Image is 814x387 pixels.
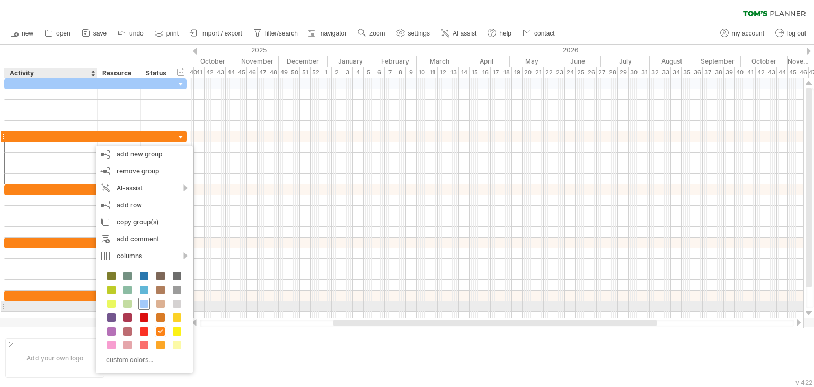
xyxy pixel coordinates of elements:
div: 27 [597,67,607,78]
span: print [166,30,179,37]
div: 44 [226,67,236,78]
div: 23 [554,67,565,78]
div: 49 [279,67,289,78]
div: 26 [586,67,597,78]
a: save [79,27,110,40]
div: June 2026 [554,56,601,67]
a: zoom [355,27,388,40]
span: undo [129,30,144,37]
div: 41 [194,67,205,78]
div: .... [176,351,266,360]
div: AI-assist [96,180,193,197]
div: custom colors... [101,353,184,367]
div: Resource [102,68,135,78]
div: November 2025 [236,56,279,67]
div: 37 [703,67,713,78]
div: 33 [660,67,671,78]
div: May 2026 [510,56,554,67]
a: open [42,27,74,40]
div: 19 [512,67,523,78]
div: 52 [311,67,321,78]
div: 11 [427,67,438,78]
div: 22 [544,67,554,78]
div: 31 [639,67,650,78]
div: February 2026 [374,56,417,67]
a: undo [115,27,147,40]
a: print [152,27,182,40]
a: filter/search [251,27,301,40]
span: AI assist [453,30,476,37]
div: 14 [459,67,470,78]
div: September 2026 [694,56,741,67]
div: 30 [629,67,639,78]
div: 51 [300,67,311,78]
div: 3 [342,67,353,78]
div: 44 [777,67,788,78]
div: 46 [798,67,809,78]
span: import / export [201,30,242,37]
div: 25 [576,67,586,78]
a: contact [520,27,558,40]
div: January 2026 [328,56,374,67]
div: 15 [470,67,480,78]
a: new [7,27,37,40]
div: 28 [607,67,618,78]
span: filter/search [265,30,298,37]
div: March 2026 [417,56,463,67]
div: July 2026 [601,56,650,67]
div: 7 [385,67,395,78]
div: 24 [565,67,576,78]
div: 2 [332,67,342,78]
div: 35 [682,67,692,78]
div: December 2025 [279,56,328,67]
div: copy group(s) [96,214,193,231]
div: .... [176,364,266,373]
div: 18 [501,67,512,78]
div: 20 [523,67,533,78]
span: settings [408,30,430,37]
a: navigator [306,27,350,40]
div: 17 [491,67,501,78]
span: remove group [117,167,159,175]
a: my account [718,27,767,40]
div: 43 [215,67,226,78]
div: 36 [692,67,703,78]
div: 48 [268,67,279,78]
div: 42 [756,67,766,78]
div: 4 [353,67,364,78]
div: October 2025 [188,56,236,67]
div: 38 [713,67,724,78]
div: v 422 [795,379,812,386]
div: Add your own logo [5,338,104,378]
div: 43 [766,67,777,78]
div: 32 [650,67,660,78]
div: 50 [289,67,300,78]
div: April 2026 [463,56,510,67]
div: 10 [417,67,427,78]
span: my account [732,30,764,37]
div: columns [96,248,193,265]
div: 39 [724,67,735,78]
div: 8 [395,67,406,78]
div: October 2026 [741,56,788,67]
div: 21 [533,67,544,78]
div: 41 [745,67,756,78]
div: 1 [321,67,332,78]
div: 12 [438,67,448,78]
div: 6 [374,67,385,78]
a: log out [773,27,809,40]
span: log out [787,30,806,37]
span: contact [534,30,555,37]
div: 13 [448,67,459,78]
a: AI assist [438,27,480,40]
div: 29 [618,67,629,78]
div: 5 [364,67,374,78]
div: 42 [205,67,215,78]
span: save [93,30,107,37]
span: zoom [369,30,385,37]
div: 16 [480,67,491,78]
div: 47 [258,67,268,78]
a: import / export [187,27,245,40]
div: 45 [788,67,798,78]
div: .... [176,338,266,347]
